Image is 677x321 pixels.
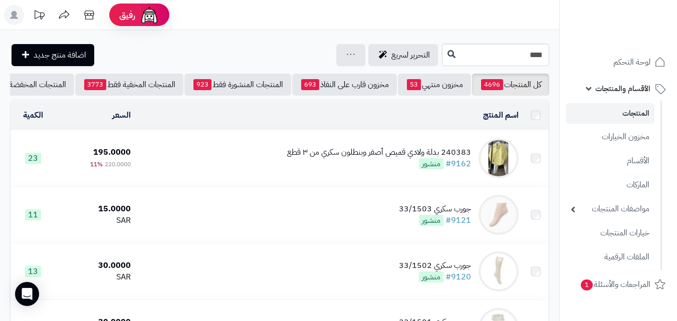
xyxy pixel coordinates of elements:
[445,158,471,170] a: #9162
[139,5,159,25] img: ai-face.png
[391,49,430,61] span: التحرير لسريع
[566,198,654,220] a: مواصفات المنتجات
[184,74,291,96] a: المنتجات المنشورة فقط923
[398,74,471,96] a: مخزون منتهي53
[407,79,421,90] span: 53
[105,160,131,169] span: 220.0000
[292,74,397,96] a: مخزون قارب على النفاذ693
[25,209,41,220] span: 11
[25,266,41,277] span: 13
[445,271,471,283] a: #9120
[75,74,183,96] a: المنتجات المخفية فقط3773
[60,271,131,283] div: SAR
[112,109,131,121] a: السعر
[566,222,654,244] a: خيارات المنتجات
[566,103,654,124] a: المنتجات
[595,82,650,96] span: الأقسام والمنتجات
[399,203,471,215] div: جورب سكري 33/1503
[566,272,671,296] a: المراجعات والأسئلة1
[479,251,519,291] img: جورب سكري 33/1502
[301,79,319,90] span: 693
[34,49,86,61] span: اضافة منتج جديد
[193,79,211,90] span: 923
[566,174,654,196] a: الماركات
[419,158,443,169] span: منشور
[566,50,671,74] a: لوحة التحكم
[419,215,443,226] span: منشور
[60,215,131,226] div: SAR
[483,109,519,121] a: اسم المنتج
[472,74,549,96] a: كل المنتجات4696
[566,150,654,172] a: الأقسام
[479,195,519,235] img: جورب سكري 33/1503
[27,5,52,28] a: تحديثات المنصة
[84,79,106,90] span: 3773
[609,28,667,49] img: logo-2.png
[399,260,471,271] div: جورب سكري 33/1502
[287,147,471,158] div: 240383 بدلة ولادي قميص أصفر وبنطلون سكري من ٣ قطع
[479,138,519,178] img: 240383 بدلة ولادي قميص أصفر وبنطلون سكري من ٣ قطع
[93,146,131,158] span: 195.0000
[15,282,39,306] div: Open Intercom Messenger
[25,153,41,164] span: 23
[90,160,103,169] span: 11%
[580,277,650,291] span: المراجعات والأسئلة
[368,44,438,66] a: التحرير لسريع
[419,271,443,282] span: منشور
[60,203,131,215] div: 15.0000
[23,109,43,121] a: الكمية
[613,55,650,69] span: لوحة التحكم
[566,126,654,148] a: مخزون الخيارات
[581,279,593,290] span: 1
[12,44,94,66] a: اضافة منتج جديد
[119,9,135,21] span: رفيق
[60,260,131,271] div: 30.0000
[445,214,471,226] a: #9121
[481,79,503,90] span: 4696
[566,246,654,268] a: الملفات الرقمية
